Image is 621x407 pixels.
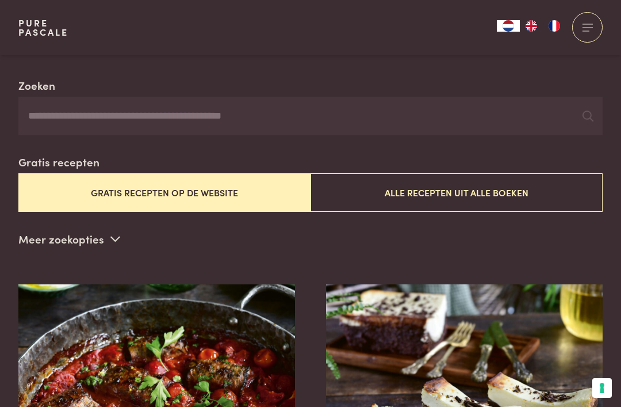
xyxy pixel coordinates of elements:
a: PurePascale [18,18,68,37]
label: Gratis recepten [18,154,99,170]
label: Zoeken [18,77,55,94]
ul: Language list [520,20,566,32]
a: NL [497,20,520,32]
p: Meer zoekopties [18,230,120,248]
button: Uw voorkeuren voor toestemming voor trackingtechnologieën [592,378,612,398]
a: EN [520,20,543,32]
button: Gratis recepten op de website [18,173,310,212]
div: Language [497,20,520,32]
aside: Language selected: Nederlands [497,20,566,32]
a: FR [543,20,566,32]
button: Alle recepten uit alle boeken [310,173,603,212]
